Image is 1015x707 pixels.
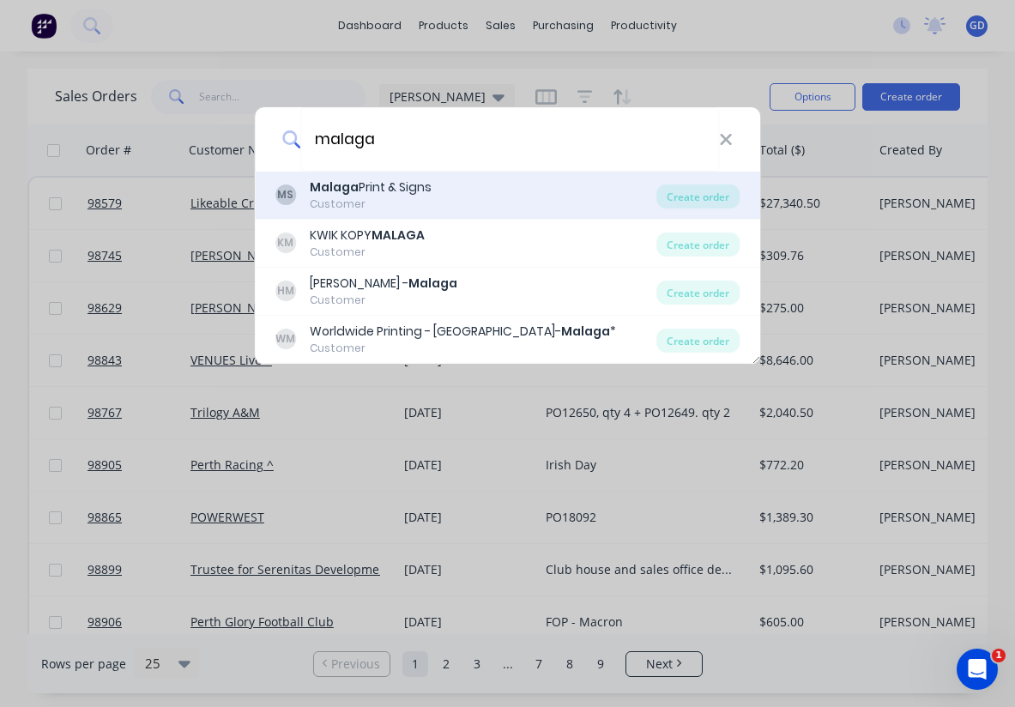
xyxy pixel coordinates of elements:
div: Create order [656,329,740,353]
div: Create order [656,281,740,305]
iframe: Intercom live chat [957,649,998,690]
input: Enter a customer name to create a new order... [300,107,719,172]
b: MALAGA [372,227,425,244]
div: Print & Signs [310,178,432,196]
div: Customer [310,196,432,212]
div: Customer [310,341,616,356]
div: Customer [310,245,425,260]
div: WM [275,329,296,349]
div: HM [275,281,296,301]
div: Create order [656,184,740,208]
div: MS [275,184,296,205]
span: 1 [992,649,1006,662]
b: Malaga [408,275,457,292]
div: Worldwide Printing - [GEOGRAPHIC_DATA]- * [310,323,616,341]
div: Create order [656,233,740,257]
div: KWIK KOPY [310,227,425,245]
div: [PERSON_NAME] - [310,275,457,293]
b: Malaga [561,323,610,340]
div: Customer [310,293,457,308]
b: Malaga [310,178,359,196]
div: KM [275,233,296,253]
